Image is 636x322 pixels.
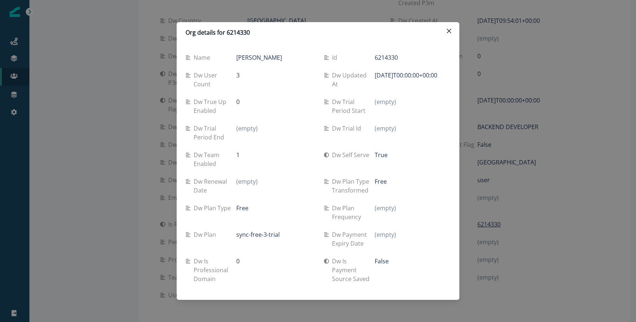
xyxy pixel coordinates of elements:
[375,230,396,239] p: (empty)
[185,28,250,37] p: Org details for 6214330
[194,53,213,62] p: Name
[194,204,234,212] p: Dw plan type
[194,230,219,239] p: Dw plan
[236,230,280,239] p: sync-free-3-trial
[194,97,236,115] p: Dw true up enabled
[236,53,282,62] p: [PERSON_NAME]
[375,177,387,186] p: Free
[332,71,375,89] p: Dw updated at
[375,150,388,159] p: True
[332,204,375,221] p: Dw plan frequency
[236,257,240,266] p: 0
[375,97,396,106] p: (empty)
[375,257,389,266] p: False
[236,204,248,212] p: Free
[375,204,396,212] p: (empty)
[194,150,236,168] p: Dw team enabled
[236,124,258,133] p: (empty)
[375,71,437,80] p: [DATE]T00:00:00+00:00
[236,177,258,186] p: (empty)
[236,71,240,80] p: 3
[194,124,236,142] p: Dw trial period end
[194,71,236,89] p: Dw user count
[236,150,240,159] p: 1
[375,124,396,133] p: (empty)
[332,124,364,133] p: Dw trial id
[194,177,236,195] p: Dw renewal date
[236,97,240,106] p: 0
[332,257,375,283] p: Dw is payment source saved
[375,53,398,62] p: 6214330
[332,177,375,195] p: Dw plan type transformed
[194,257,236,283] p: Dw is professional domain
[332,150,372,159] p: Dw self serve
[332,230,375,248] p: Dw payment expiry date
[443,25,455,37] button: Close
[332,97,375,115] p: Dw trial period start
[332,53,340,62] p: Id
